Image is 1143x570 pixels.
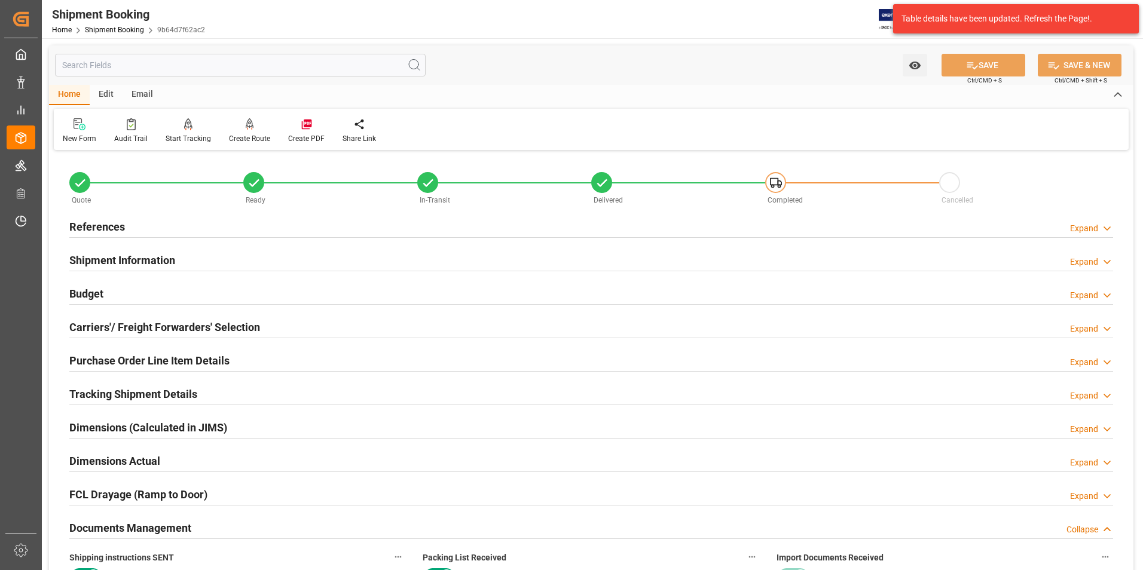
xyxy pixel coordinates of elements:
a: Home [52,26,72,34]
div: Expand [1070,390,1098,402]
div: Expand [1070,222,1098,235]
button: Shipping instructions SENT [390,549,406,565]
h2: Carriers'/ Freight Forwarders' Selection [69,319,260,335]
img: Exertis%20JAM%20-%20Email%20Logo.jpg_1722504956.jpg [879,9,920,30]
span: Ready [246,196,265,204]
button: Packing List Received [744,549,760,565]
h2: Tracking Shipment Details [69,386,197,402]
div: New Form [63,133,96,144]
button: SAVE [942,54,1025,76]
div: Expand [1070,256,1098,268]
div: Create PDF [288,133,325,144]
div: Expand [1070,423,1098,436]
span: Shipping instructions SENT [69,551,174,564]
span: In-Transit [420,196,450,204]
h2: References [69,219,125,235]
div: Shipment Booking [52,5,205,23]
div: Collapse [1066,523,1098,536]
button: Import Documents Received [1098,549,1113,565]
div: Table details have been updated. Refresh the Page!. [901,13,1121,25]
span: Completed [768,196,803,204]
h2: Purchase Order Line Item Details [69,353,230,369]
div: Expand [1070,289,1098,302]
div: Edit [90,85,123,105]
h2: FCL Drayage (Ramp to Door) [69,486,207,502]
span: Cancelled [942,196,973,204]
div: Audit Trail [114,133,148,144]
div: Expand [1070,323,1098,335]
div: Expand [1070,356,1098,369]
div: Expand [1070,490,1098,502]
div: Expand [1070,456,1098,469]
span: Ctrl/CMD + Shift + S [1055,76,1107,85]
div: Create Route [229,133,270,144]
h2: Shipment Information [69,252,175,268]
div: Start Tracking [166,133,211,144]
div: Email [123,85,162,105]
h2: Budget [69,286,103,302]
span: Delivered [594,196,623,204]
span: Quote [72,196,91,204]
button: open menu [903,54,927,76]
h2: Documents Management [69,520,191,536]
input: Search Fields [55,54,426,76]
h2: Dimensions Actual [69,453,160,469]
span: Packing List Received [423,551,506,564]
a: Shipment Booking [85,26,144,34]
button: SAVE & NEW [1038,54,1121,76]
span: Ctrl/CMD + S [967,76,1002,85]
div: Home [49,85,90,105]
h2: Dimensions (Calculated in JIMS) [69,419,227,436]
div: Share Link [343,133,376,144]
span: Import Documents Received [777,551,884,564]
